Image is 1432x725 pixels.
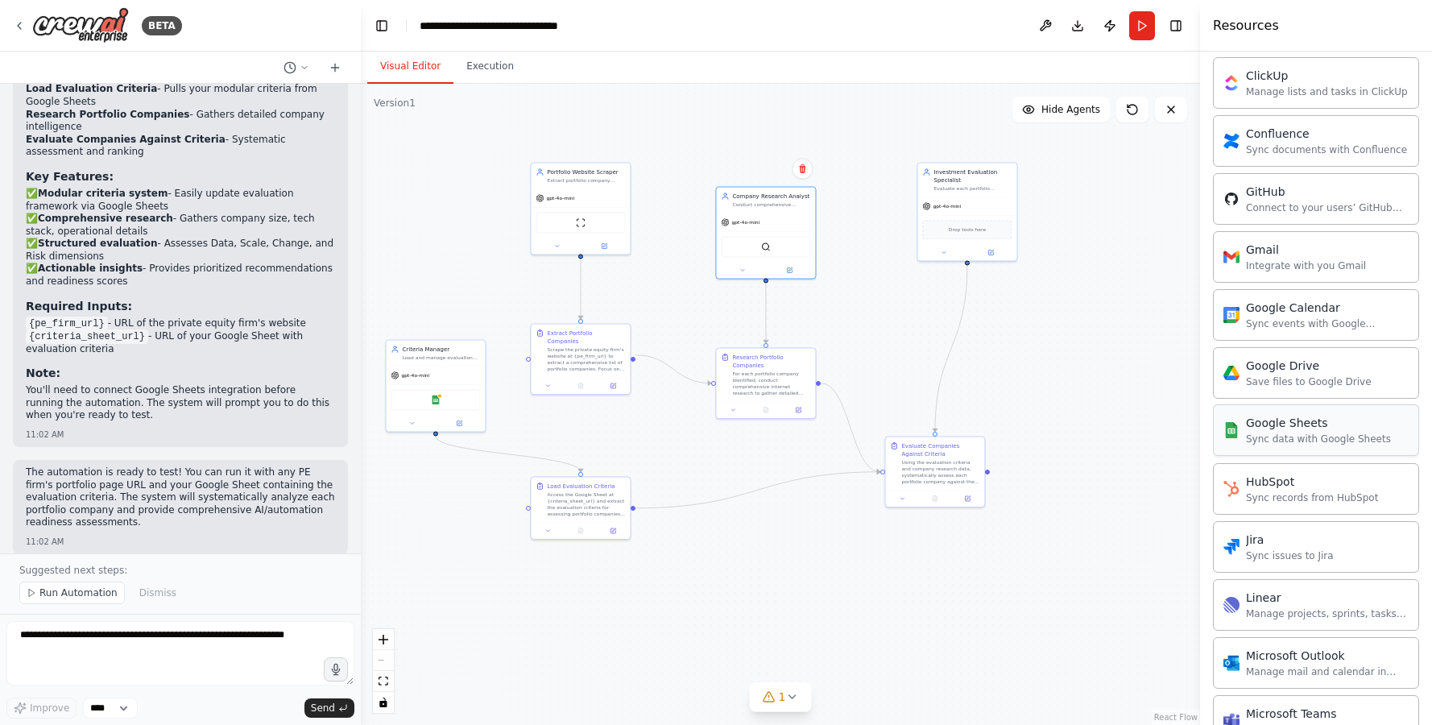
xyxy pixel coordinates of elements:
[530,476,631,540] div: Load Evaluation CriteriaAccess the Google Sheet at {criteria_sheet_url} and extract the evaluatio...
[139,586,176,599] span: Dismiss
[547,177,625,184] div: Extract portfolio company information from {pe_firm_url} including company names, websites, and b...
[26,317,108,331] code: {pe_firm_url}
[26,109,335,134] li: - Gathers detailed company intelligence
[933,168,1012,184] div: Investment Evaluation Specialist
[750,682,812,712] button: 1
[792,158,813,179] button: Delete node
[1246,706,1409,722] div: Microsoft Teams
[1246,532,1334,548] div: Jira
[547,491,625,517] div: Access the Google Sheet at {criteria_sheet_url} and extract the evaluation criteria for assessing...
[38,213,173,224] strong: Comprehensive research
[453,50,527,84] button: Execution
[367,50,453,84] button: Visual Editor
[385,339,486,432] div: Criteria ManagerLoad and manage evaluation criteria from {criteria_sheet_url} Google Sheet, ensur...
[715,347,816,419] div: Research Portfolio CompaniesFor each portfolio company identified, conduct comprehensive internet...
[1012,97,1110,122] button: Hide Agents
[1223,365,1240,381] img: Google Drive
[731,219,759,226] span: gpt-4o-mini
[38,263,143,274] strong: Actionable insights
[26,188,335,288] p: ✅ - Easily update evaluation framework via Google Sheets ✅ - Gathers company size, tech stack, op...
[547,482,615,490] div: Load Evaluation Criteria
[1246,433,1391,445] div: Sync data with Google Sheets
[530,162,631,255] div: Portfolio Website ScraperExtract portfolio company information from {pe_firm_url} including compa...
[1246,126,1407,142] div: Confluence
[547,346,625,372] div: Scrape the private equity firm's website at {pe_firm_url} to extract a comprehensive list of port...
[1246,375,1372,388] div: Save files to Google Drive
[564,381,598,391] button: No output available
[277,58,316,77] button: Switch to previous chat
[38,238,158,249] strong: Structured evaluation
[968,247,1014,257] button: Open in side panel
[373,629,394,650] button: zoom in
[26,170,114,183] strong: Key Features:
[949,226,986,234] span: Drop tools here
[401,372,429,379] span: gpt-4o-mini
[26,367,60,379] strong: Note:
[767,265,813,275] button: Open in side panel
[917,162,1017,261] div: Investment Evaluation SpecialistEvaluate each portfolio company against the provided criteria (Da...
[884,436,985,507] div: Evaluate Companies Against CriteriaUsing the evaluation criteria and company research data, syste...
[304,698,354,718] button: Send
[1246,184,1409,200] div: GitHub
[1223,422,1240,438] img: Google Sheets
[821,379,880,476] g: Edge from 5c3f9ad5-a1c5-4803-8270-9337252b9161 to 74aac32d-0d67-4c50-88ad-8b5dac7c74a2
[1223,539,1240,555] img: Jira
[38,188,168,199] strong: Modular criteria system
[1246,259,1366,272] div: Integrate with you Gmail
[373,629,394,713] div: React Flow controls
[1246,242,1366,258] div: Gmail
[26,83,335,108] li: - Pulls your modular criteria from Google Sheets
[1223,133,1240,149] img: Confluence
[1246,358,1372,374] div: Google Drive
[933,203,961,209] span: gpt-4o-mini
[1246,549,1334,562] div: Sync issues to Jira
[1154,713,1198,722] a: React Flow attribution
[26,109,190,120] strong: Research Portfolio Companies
[402,354,480,361] div: Load and manage evaluation criteria from {criteria_sheet_url} Google Sheet, ensuring the rubric i...
[131,582,184,604] button: Dismiss
[420,18,601,34] nav: breadcrumb
[26,384,335,422] p: You'll need to connect Google Sheets integration before running the automation. The system will p...
[370,14,393,37] button: Hide left sidebar
[547,329,625,345] div: Extract Portfolio Companies
[1223,307,1240,323] img: Google Calendar
[1223,655,1240,671] img: Microsoft Outlook
[715,186,816,279] div: Company Research AnalystConduct comprehensive research on portfolio companies including company w...
[931,265,971,432] g: Edge from a9490c6f-b8c0-4884-b54f-28d7c427c123 to 74aac32d-0d67-4c50-88ad-8b5dac7c74a2
[761,242,771,251] img: SerperDevTool
[402,345,480,353] div: Criteria Manager
[324,657,348,681] button: Click to speak your automation idea
[732,353,810,369] div: Research Portfolio Companies
[26,536,335,548] div: 11:02 AM
[26,330,335,356] li: - URL of your Google Sheet with evaluation criteria
[933,185,1012,192] div: Evaluate each portfolio company against the provided criteria (Data, Scale, Change, Risk) and gen...
[26,134,226,145] strong: Evaluate Companies Against Criteria
[322,58,348,77] button: Start a new chat
[32,7,129,43] img: Logo
[576,217,586,227] img: ScrapeWebsiteTool
[19,564,341,577] p: Suggested next steps:
[1246,648,1409,664] div: Microsoft Outlook
[732,371,810,396] div: For each portfolio company identified, conduct comprehensive internet research to gather detailed...
[374,97,416,110] div: Version 1
[1246,607,1409,620] div: Manage projects, sprints, tasks, and bug tracking in Linear
[635,351,711,387] g: Edge from cf115225-abc7-489d-8f63-facd584f3468 to 5c3f9ad5-a1c5-4803-8270-9337252b9161
[1246,491,1378,504] div: Sync records from HubSpot
[1246,474,1378,490] div: HubSpot
[1246,68,1408,84] div: ClickUp
[437,418,482,428] button: Open in side panel
[19,582,125,604] button: Run Automation
[26,466,335,529] p: The automation is ready to test! You can run it with any PE firm's portfolio page URL and your Go...
[732,192,810,200] div: Company Research Analyst
[373,671,394,692] button: fit view
[30,702,69,715] span: Improve
[311,702,335,715] span: Send
[1213,16,1279,35] h4: Resources
[26,317,335,330] li: - URL of the private equity firm's website
[6,698,77,719] button: Improve
[918,494,952,503] button: No output available
[1246,85,1408,98] div: Manage lists and tasks in ClickUp
[635,468,880,512] g: Edge from 94ce12dd-7586-4689-8e37-af1dd0c6679b to 74aac32d-0d67-4c50-88ad-8b5dac7c74a2
[26,300,132,313] strong: Required Inputs:
[599,381,627,391] button: Open in side panel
